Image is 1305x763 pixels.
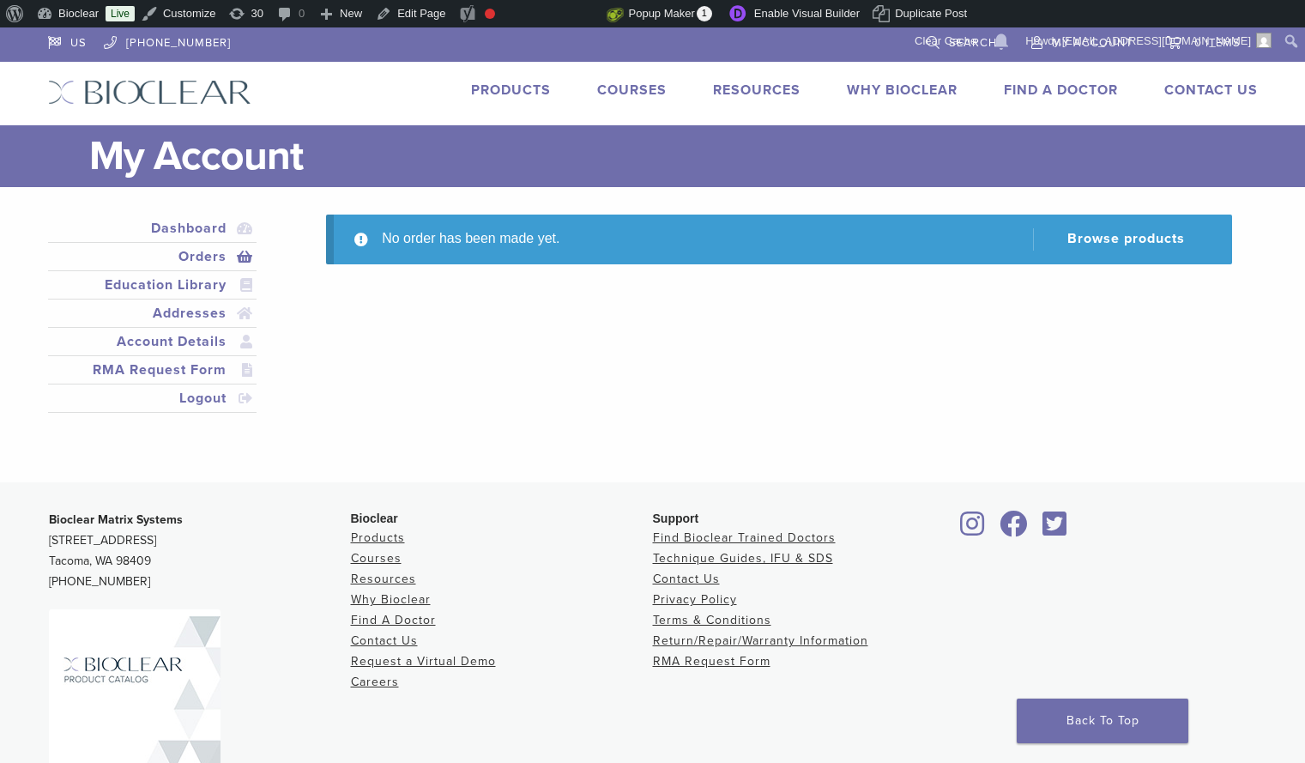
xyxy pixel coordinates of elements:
[713,82,801,99] a: Resources
[51,303,254,324] a: Addresses
[653,530,836,545] a: Find Bioclear Trained Doctors
[51,360,254,380] a: RMA Request Form
[49,512,183,527] strong: Bioclear Matrix Systems
[49,510,351,592] p: [STREET_ADDRESS] Tacoma, WA 98409 [PHONE_NUMBER]
[511,4,607,25] img: Views over 48 hours. Click for more Jetpack Stats.
[653,633,868,648] a: Return/Repair/Warranty Information
[351,592,431,607] a: Why Bioclear
[351,613,436,627] a: Find A Doctor
[106,6,135,21] a: Live
[1004,82,1118,99] a: Find A Doctor
[1164,82,1258,99] a: Contact Us
[51,331,254,352] a: Account Details
[351,512,398,525] span: Bioclear
[653,551,833,566] a: Technique Guides, IFU & SDS
[597,82,667,99] a: Courses
[697,6,712,21] span: 1
[1019,27,1278,55] a: Howdy,
[104,27,231,53] a: [PHONE_NUMBER]
[351,551,402,566] a: Courses
[48,80,251,105] img: Bioclear
[653,572,720,586] a: Contact Us
[1062,34,1251,47] span: [EMAIL_ADDRESS][DOMAIN_NAME]
[351,675,399,689] a: Careers
[1037,521,1073,538] a: Bioclear
[1017,699,1188,743] a: Back To Top
[51,388,254,409] a: Logout
[48,27,87,53] a: US
[1033,228,1205,251] a: Browse products
[51,275,254,295] a: Education Library
[847,82,958,99] a: Why Bioclear
[326,215,1231,264] div: No order has been made yet.
[994,521,1034,538] a: Bioclear
[471,82,551,99] a: Products
[351,530,405,545] a: Products
[351,654,496,669] a: Request a Virtual Demo
[351,572,416,586] a: Resources
[48,215,257,433] nav: Account pages
[485,9,495,19] div: Focus keyphrase not set
[351,633,418,648] a: Contact Us
[909,27,983,55] a: Clear Cache
[653,613,771,627] a: Terms & Conditions
[51,246,254,267] a: Orders
[653,654,770,669] a: RMA Request Form
[653,512,699,525] span: Support
[89,125,1258,187] h1: My Account
[653,592,737,607] a: Privacy Policy
[51,218,254,239] a: Dashboard
[955,521,991,538] a: Bioclear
